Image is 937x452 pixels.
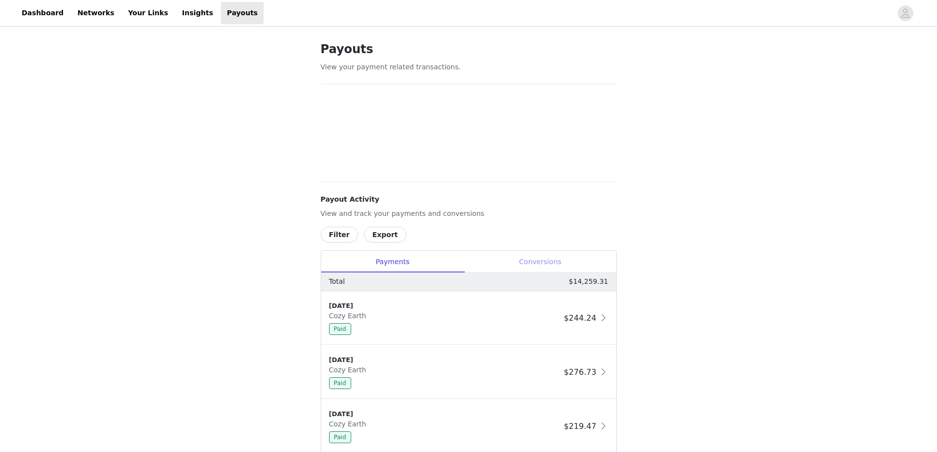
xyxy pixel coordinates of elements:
[221,2,264,24] a: Payouts
[321,62,617,72] p: View your payment related transactions.
[321,209,617,219] p: View and track your payments and conversions
[122,2,174,24] a: Your Links
[329,377,351,389] span: Paid
[329,312,370,320] span: Cozy Earth
[901,5,910,21] div: avatar
[329,431,351,443] span: Paid
[321,345,616,399] div: clickable-list-item
[329,420,370,428] span: Cozy Earth
[71,2,120,24] a: Networks
[329,355,560,365] div: [DATE]
[321,227,358,242] button: Filter
[329,323,351,335] span: Paid
[16,2,69,24] a: Dashboard
[329,276,345,287] p: Total
[329,366,370,374] span: Cozy Earth
[564,367,596,377] span: $276.73
[321,194,617,205] h4: Payout Activity
[569,276,608,287] p: $14,259.31
[564,313,596,323] span: $244.24
[329,301,560,311] div: [DATE]
[321,291,616,345] div: clickable-list-item
[321,251,464,273] div: Payments
[464,251,616,273] div: Conversions
[564,422,596,431] span: $219.47
[321,40,617,58] h1: Payouts
[364,227,406,242] button: Export
[329,409,560,419] div: [DATE]
[176,2,219,24] a: Insights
